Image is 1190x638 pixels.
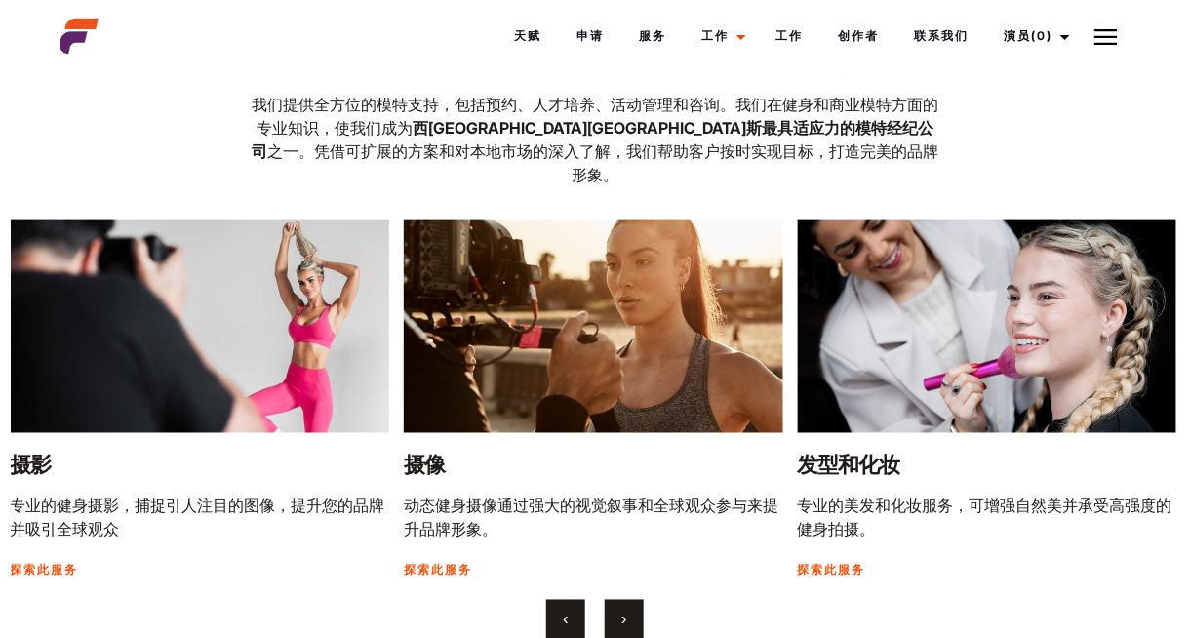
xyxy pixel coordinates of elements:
a: 探索此服务 [10,563,78,578]
img: 缩放视频摄影 [404,220,783,434]
font: 工作 [701,28,729,43]
img: cropped-aefm-brand-fav-22-square.png [59,17,99,56]
span: 以前的 [564,610,569,629]
img: 汉堡图标 [1094,25,1118,49]
font: 西[GEOGRAPHIC_DATA][GEOGRAPHIC_DATA]斯最具适应力的模特经纪公司 [252,118,933,161]
font: 之一。凭借可扩展的方案和对本地市场的深入了解，我们帮助客户按时实现目标，打造完美的品牌形象。 [267,141,938,184]
font: (0) [1031,28,1052,43]
span: 下一个 [622,610,627,629]
font: 服务 [639,28,666,43]
a: 工作 [684,10,758,62]
a: 工作 [758,10,820,62]
font: 工作 [775,28,803,43]
font: 摄影 [10,452,51,478]
a: 探索此服务 [798,563,866,578]
a: 服务 [621,10,684,62]
font: 动态健身摄像通过强大的视觉叙事和全球观众参与来提升品牌形象。 [404,497,778,539]
font: 联系我们 [914,28,969,43]
a: 联系我们 [896,10,986,62]
a: 创作者 [820,10,896,62]
font: 演员 [1004,28,1031,43]
font: 专业的健身摄影，捕捉引人注目的图像，提升您的品牌并吸引全球观众 [10,497,384,539]
font: 发型和化妆 [798,452,900,478]
font: 申请 [576,28,604,43]
a: 演员(0) [986,10,1082,62]
font: 专业的美发和化妆服务，可增强自然美并承受高强度的健身拍摄。 [798,497,1172,539]
a: 天赋 [496,10,559,62]
font: 天赋 [514,28,541,43]
font: 创作者 [838,28,879,43]
font: [PERSON_NAME]的全方位服务建模解决方案 [330,42,860,75]
font: 摄像 [404,452,445,478]
a: 探索此服务 [404,563,472,578]
img: 111 1 [798,220,1177,434]
font: › [622,610,627,629]
font: ‹ [564,610,569,629]
img: 无标题 4@3x 缩放 [10,220,389,434]
font: 我们提供全方位的模特支持，包括预约、人才培养、活动管理和咨询。我们在健身和商业模特方面的专业知识，使我们成为 [252,95,938,138]
a: 申请 [559,10,621,62]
